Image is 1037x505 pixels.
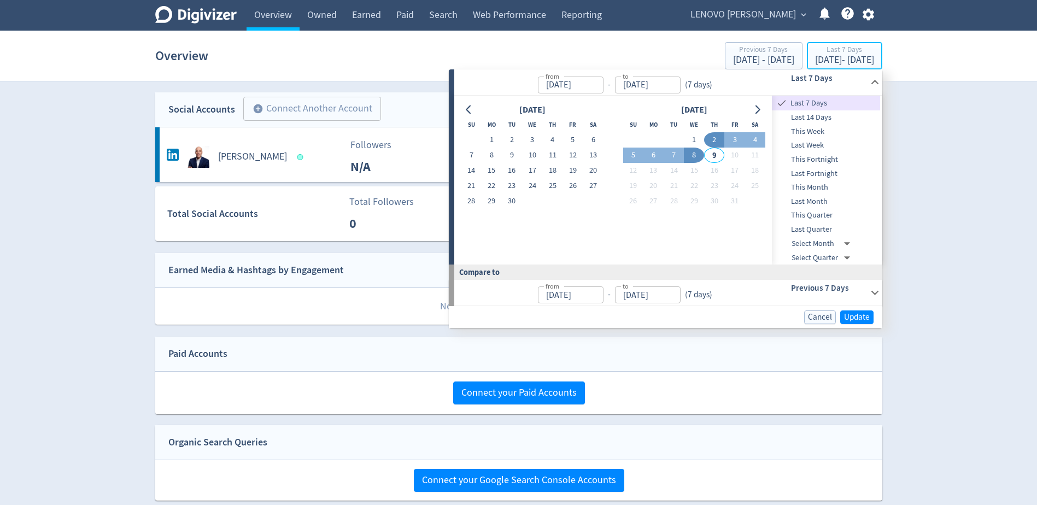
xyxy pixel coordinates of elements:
[724,193,745,209] button: 31
[684,193,704,209] button: 29
[724,132,745,148] button: 3
[168,434,267,450] div: Organic Search Queries
[542,178,563,193] button: 25
[623,193,643,209] button: 26
[772,125,880,139] div: This Week
[772,222,880,237] div: Last Quarter
[253,103,263,114] span: add_circle
[724,163,745,178] button: 17
[772,168,880,180] span: Last Fortnight
[522,148,542,163] button: 10
[815,46,874,55] div: Last 7 Days
[155,127,882,182] a: John Stamer undefined[PERSON_NAME]FollowersN/A Engagements 47 Engagements 47 45%Video ViewsN/A
[502,132,522,148] button: 2
[684,132,704,148] button: 1
[583,178,604,193] button: 27
[542,148,563,163] button: 11
[218,150,287,163] h5: [PERSON_NAME]
[733,46,794,55] div: Previous 7 Days
[563,178,583,193] button: 26
[681,79,717,91] div: ( 7 days )
[546,281,559,291] label: from
[563,163,583,178] button: 19
[745,148,765,163] button: 11
[604,289,615,301] div: -
[681,289,712,301] div: ( 7 days )
[772,96,880,110] div: Last 7 Days
[516,103,549,118] div: [DATE]
[422,475,616,485] span: Connect your Google Search Console Accounts
[772,224,880,236] span: Last Quarter
[583,148,604,163] button: 13
[664,178,684,193] button: 21
[664,193,684,209] button: 28
[684,178,704,193] button: 22
[772,154,880,166] span: This Fortnight
[807,42,882,69] button: Last 7 Days[DATE]- [DATE]
[563,117,583,132] th: Friday
[454,69,882,96] div: from-to(7 days)Last 7 Days
[502,148,522,163] button: 9
[168,102,235,118] div: Social Accounts
[502,163,522,178] button: 16
[482,148,502,163] button: 8
[623,117,643,132] th: Sunday
[772,138,880,152] div: Last Week
[583,117,604,132] th: Saturday
[772,196,880,208] span: Last Month
[461,178,482,193] button: 21
[772,126,880,138] span: This Week
[482,178,502,193] button: 22
[414,474,624,486] a: Connect your Google Search Console Accounts
[482,193,502,209] button: 29
[772,195,880,209] div: Last Month
[772,209,880,221] span: This Quarter
[482,132,502,148] button: 1
[808,313,832,321] span: Cancel
[745,178,765,193] button: 25
[349,195,414,209] p: Total Followers
[461,102,477,118] button: Go to previous month
[792,237,854,251] div: Select Month
[623,72,629,81] label: to
[461,388,577,398] span: Connect your Paid Accounts
[542,132,563,148] button: 4
[167,206,342,222] div: Total Social Accounts
[643,148,664,163] button: 6
[684,148,704,163] button: 8
[704,193,724,209] button: 30
[664,117,684,132] th: Tuesday
[643,178,664,193] button: 20
[168,262,344,278] div: Earned Media & Hashtags by Engagement
[623,281,629,291] label: to
[502,193,522,209] button: 30
[772,111,880,124] span: Last 14 Days
[772,96,880,265] nav: presets
[461,117,482,132] th: Sunday
[604,79,615,91] div: -
[687,6,809,24] button: LENOVO [PERSON_NAME]
[482,117,502,132] th: Monday
[243,97,381,121] button: Connect Another Account
[546,72,559,81] label: from
[414,469,624,492] button: Connect your Google Search Console Accounts
[684,117,704,132] th: Wednesday
[623,178,643,193] button: 19
[583,132,604,148] button: 6
[168,346,227,362] div: Paid Accounts
[643,193,664,209] button: 27
[792,251,854,265] div: Select Quarter
[623,148,643,163] button: 5
[772,180,880,195] div: This Month
[623,163,643,178] button: 12
[745,132,765,148] button: 4
[804,310,836,324] button: Cancel
[643,163,664,178] button: 13
[522,163,542,178] button: 17
[684,163,704,178] button: 15
[482,163,502,178] button: 15
[563,148,583,163] button: 12
[724,117,745,132] th: Friday
[235,98,381,121] a: Connect Another Account
[155,38,208,73] h1: Overview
